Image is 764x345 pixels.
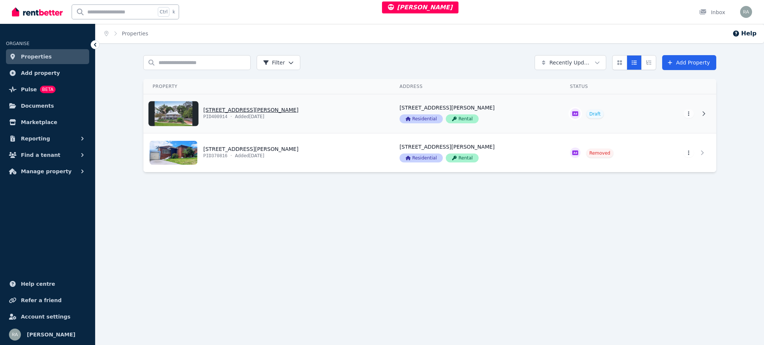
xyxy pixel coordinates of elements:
[6,66,89,80] a: Add property
[561,133,654,172] a: View details for 170 Dora St, Hurstville
[6,164,89,179] button: Manage property
[12,6,63,18] img: RentBetter
[6,148,89,162] button: Find a tenant
[21,279,55,288] span: Help centre
[391,94,561,133] a: View details for 13 Samuel St, Ryde
[27,330,75,339] span: [PERSON_NAME]
[561,79,654,94] th: Status
[6,98,89,113] a: Documents
[6,49,89,64] a: Properties
[122,31,148,37] a: Properties
[549,59,592,66] span: Recently Updated
[662,55,716,70] a: Add Property
[158,7,169,17] span: Ctrl
[388,4,453,11] span: [PERSON_NAME]
[699,9,725,16] div: Inbox
[6,115,89,130] a: Marketplace
[653,133,716,172] a: View details for 170 Dora St, Hurstville
[535,55,606,70] button: Recently Updated
[641,55,656,70] button: Expanded list view
[6,82,89,97] a: PulseBETA
[6,293,89,308] a: Refer a friend
[263,59,285,66] span: Filter
[683,148,694,157] button: More options
[95,24,157,43] nav: Breadcrumb
[740,6,752,18] img: Rochelle Alvarez
[653,94,716,133] a: View details for 13 Samuel St, Ryde
[21,52,52,61] span: Properties
[21,134,50,143] span: Reporting
[612,55,627,70] button: Card view
[21,85,37,94] span: Pulse
[172,9,175,15] span: k
[257,55,300,70] button: Filter
[21,101,54,110] span: Documents
[144,79,391,94] th: Property
[21,312,71,321] span: Account settings
[144,133,391,172] a: View details for 170 Dora St, Hurstville
[683,109,694,118] button: More options
[21,118,57,127] span: Marketplace
[21,69,60,77] span: Add property
[144,94,391,133] a: View details for 13 Samuel St, Ryde
[6,309,89,324] a: Account settings
[21,151,60,159] span: Find a tenant
[6,276,89,291] a: Help centre
[612,55,656,70] div: View options
[6,131,89,146] button: Reporting
[40,86,56,93] span: BETA
[9,329,21,341] img: Rochelle Alvarez
[391,79,561,94] th: Address
[561,94,654,133] a: View details for 13 Samuel St, Ryde
[21,167,72,176] span: Manage property
[627,55,642,70] button: Compact list view
[6,41,29,46] span: ORGANISE
[391,133,561,172] a: View details for 170 Dora St, Hurstville
[21,296,62,305] span: Refer a friend
[732,29,757,38] button: Help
